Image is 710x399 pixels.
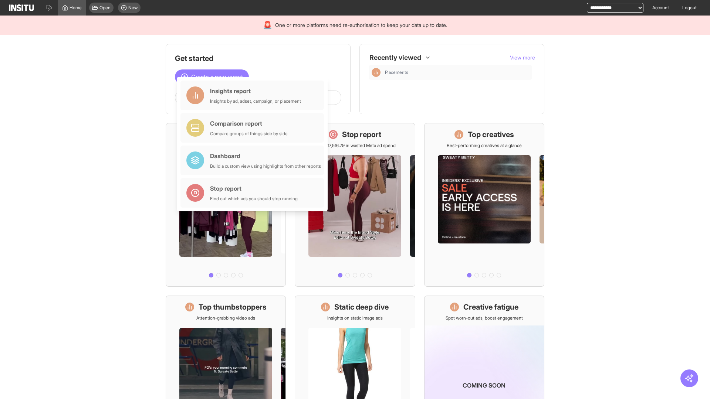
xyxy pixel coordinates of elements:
span: Home [70,5,82,11]
h1: Top creatives [468,129,514,140]
img: Logo [9,4,34,11]
span: Placements [385,69,529,75]
h1: Get started [175,53,341,64]
p: Insights on static image ads [327,315,383,321]
div: 🚨 [263,20,272,30]
div: Stop report [210,184,298,193]
h1: Static deep dive [334,302,389,312]
span: Open [99,5,111,11]
p: Best-performing creatives at a glance [447,143,522,149]
span: Placements [385,69,408,75]
h1: Top thumbstoppers [199,302,267,312]
span: New [128,5,138,11]
div: Insights [372,68,381,77]
h1: Stop report [342,129,381,140]
div: Insights by ad, adset, campaign, or placement [210,98,301,104]
a: Top creativesBest-performing creatives at a glance [424,123,544,287]
p: Attention-grabbing video ads [196,315,255,321]
button: Create a new report [175,69,249,84]
button: View more [510,54,535,61]
div: Comparison report [210,119,288,128]
div: Find out which ads you should stop running [210,196,298,202]
span: One or more platforms need re-authorisation to keep your data up to date. [275,21,447,29]
div: Compare groups of things side by side [210,131,288,137]
div: Insights report [210,86,301,95]
div: Build a custom view using highlights from other reports [210,163,321,169]
a: Stop reportSave £17,516.79 in wasted Meta ad spend [295,123,415,287]
p: Save £17,516.79 in wasted Meta ad spend [314,143,396,149]
div: Dashboard [210,151,321,160]
a: What's live nowSee all active ads instantly [166,123,286,287]
span: Create a new report [191,72,243,81]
